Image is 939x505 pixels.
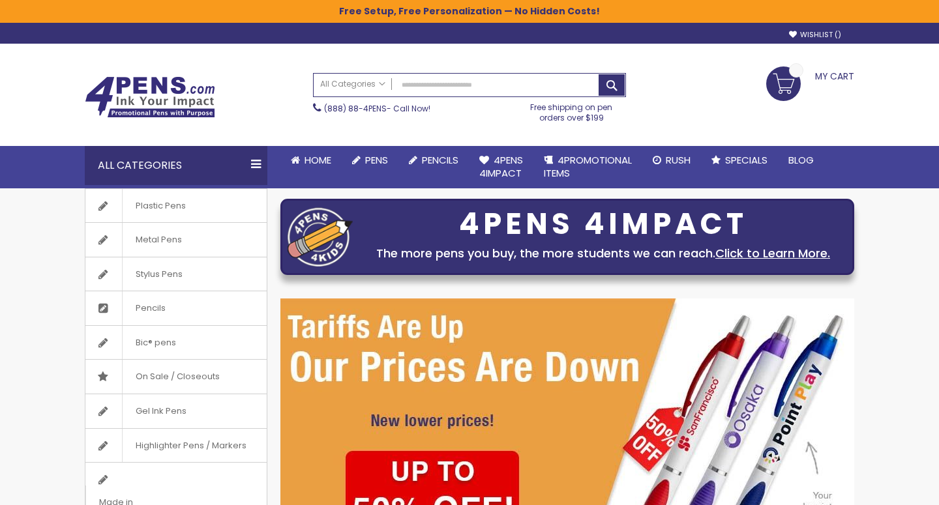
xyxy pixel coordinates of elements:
a: Stylus Pens [85,257,267,291]
a: Wishlist [789,30,841,40]
span: Metal Pens [122,223,195,257]
a: Gel Ink Pens [85,394,267,428]
a: Metal Pens [85,223,267,257]
a: Specials [701,146,778,175]
span: Home [305,153,331,167]
a: Plastic Pens [85,189,267,223]
a: Pencils [85,291,267,325]
a: Blog [778,146,824,175]
span: Specials [725,153,768,167]
span: Plastic Pens [122,189,199,223]
div: The more pens you buy, the more students we can reach. [359,244,847,263]
a: Bic® pens [85,326,267,360]
span: - Call Now! [324,103,430,114]
span: Highlighter Pens / Markers [122,429,260,463]
a: Highlighter Pens / Markers [85,429,267,463]
span: Blog [788,153,814,167]
div: 4PENS 4IMPACT [359,210,847,238]
a: (888) 88-4PENS [324,103,387,114]
a: 4PROMOTIONALITEMS [533,146,642,188]
span: Pens [365,153,388,167]
a: Pencils [398,146,469,175]
img: four_pen_logo.png [288,207,353,267]
a: All Categories [314,74,392,95]
a: 4Pens4impact [469,146,533,188]
span: Bic® pens [122,326,189,360]
div: All Categories [85,146,267,185]
span: Rush [666,153,691,167]
span: Pencils [422,153,458,167]
span: On Sale / Closeouts [122,360,233,394]
span: Stylus Pens [122,257,196,291]
a: Home [280,146,342,175]
img: 4Pens Custom Pens and Promotional Products [85,76,215,118]
a: Click to Learn More. [715,245,830,261]
a: On Sale / Closeouts [85,360,267,394]
a: Pens [342,146,398,175]
a: Rush [642,146,701,175]
span: 4PROMOTIONAL ITEMS [544,153,632,180]
span: All Categories [320,79,385,89]
span: Gel Ink Pens [122,394,200,428]
span: 4Pens 4impact [479,153,523,180]
span: Pencils [122,291,179,325]
div: Free shipping on pen orders over $199 [517,97,627,123]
